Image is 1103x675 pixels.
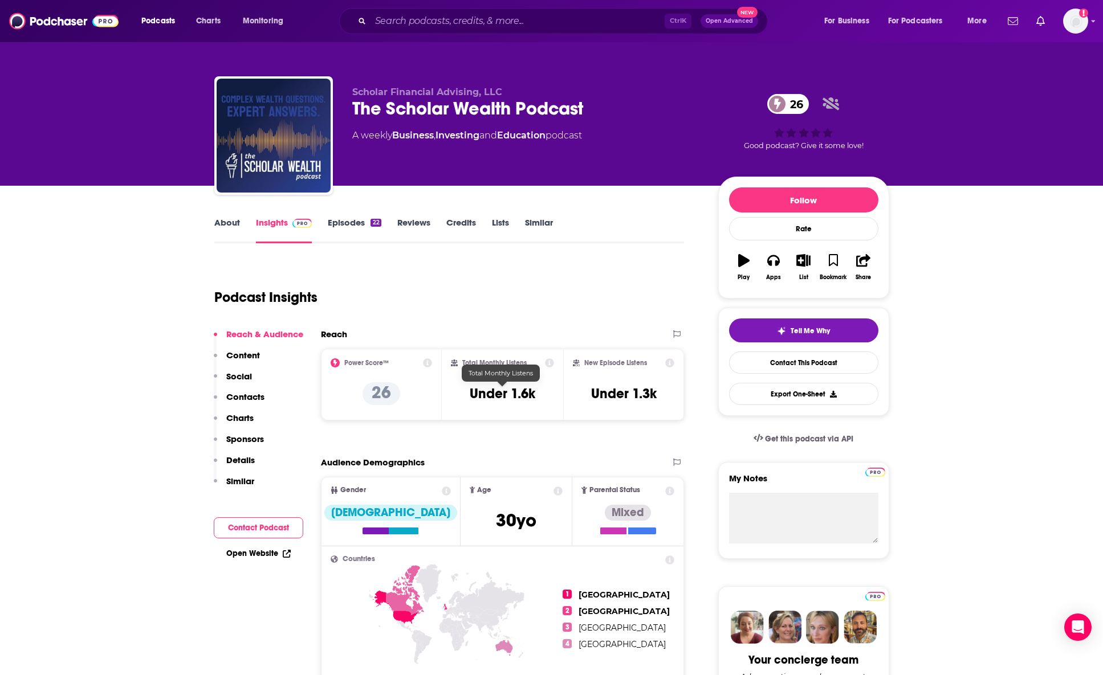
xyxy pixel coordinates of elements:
[217,79,331,193] img: The Scholar Wealth Podcast
[226,350,260,361] p: Content
[729,187,878,212] button: Follow
[479,130,497,141] span: and
[706,18,753,24] span: Open Advanced
[881,12,959,30] button: open menu
[824,13,869,29] span: For Business
[214,476,254,497] button: Similar
[967,13,987,29] span: More
[765,434,853,444] span: Get this podcast via API
[729,318,878,342] button: tell me why sparkleTell Me Why
[434,130,435,141] span: ,
[579,639,666,649] span: [GEOGRAPHIC_DATA]
[748,653,858,667] div: Your concierge team
[777,326,786,336] img: tell me why sparkle
[865,466,885,477] a: Pro website
[848,247,878,288] button: Share
[214,329,303,350] button: Reach & Audience
[579,623,666,633] span: [GEOGRAPHIC_DATA]
[806,611,839,644] img: Jules Profile
[563,606,572,615] span: 2
[446,217,476,243] a: Credits
[363,382,400,405] p: 26
[816,12,884,30] button: open menu
[589,486,640,494] span: Parental Status
[321,457,425,468] h2: Audience Demographics
[226,455,255,465] p: Details
[766,274,781,281] div: Apps
[256,217,312,243] a: InsightsPodchaser Pro
[226,549,291,558] a: Open Website
[1063,9,1088,34] span: Logged in as mresewehr
[744,425,863,453] a: Get this podcast via API
[791,326,830,336] span: Tell Me Why
[469,369,533,377] span: Total Monthly Listens
[392,130,434,141] a: Business
[141,13,175,29] span: Podcasts
[1063,9,1088,34] button: Show profile menu
[462,359,527,367] h2: Total Monthly Listens
[344,359,389,367] h2: Power Score™
[214,289,318,306] h1: Podcast Insights
[324,505,457,521] div: [DEMOGRAPHIC_DATA]
[563,590,572,599] span: 1
[350,8,779,34] div: Search podcasts, credits, & more...
[497,130,546,141] a: Education
[729,351,878,374] a: Contact This Podcast
[563,623,572,632] span: 3
[352,87,502,97] span: Scholar Financial Advising, LLC
[477,486,491,494] span: Age
[844,611,877,644] img: Jon Profile
[820,274,846,281] div: Bookmark
[397,217,430,243] a: Reviews
[243,13,283,29] span: Monitoring
[492,217,509,243] a: Lists
[579,590,670,600] span: [GEOGRAPHIC_DATA]
[226,371,252,382] p: Social
[779,94,809,114] span: 26
[888,13,943,29] span: For Podcasters
[214,350,260,371] button: Content
[496,509,536,531] span: 30 yo
[579,606,670,616] span: [GEOGRAPHIC_DATA]
[328,217,381,243] a: Episodes22
[470,385,535,402] h3: Under 1.6k
[352,129,582,142] div: A weekly podcast
[1032,11,1049,31] a: Show notifications dropdown
[214,217,240,243] a: About
[133,12,190,30] button: open menu
[343,555,375,563] span: Countries
[189,12,227,30] a: Charts
[718,87,889,157] div: 26Good podcast? Give it some love!
[226,476,254,486] p: Similar
[9,10,119,32] img: Podchaser - Follow, Share and Rate Podcasts
[959,12,1001,30] button: open menu
[226,412,254,423] p: Charts
[865,592,885,601] img: Podchaser Pro
[738,274,750,281] div: Play
[1064,613,1092,641] div: Open Intercom Messenger
[665,14,691,28] span: Ctrl K
[819,247,848,288] button: Bookmark
[563,639,572,648] span: 4
[856,274,871,281] div: Share
[340,486,366,494] span: Gender
[1003,11,1023,31] a: Show notifications dropdown
[799,274,808,281] div: List
[214,371,252,392] button: Social
[214,455,255,476] button: Details
[371,12,665,30] input: Search podcasts, credits, & more...
[737,7,758,18] span: New
[235,12,298,30] button: open menu
[768,611,801,644] img: Barbara Profile
[729,217,878,240] div: Rate
[767,94,809,114] a: 26
[865,590,885,601] a: Pro website
[591,385,657,402] h3: Under 1.3k
[729,473,878,493] label: My Notes
[1063,9,1088,34] img: User Profile
[729,247,759,288] button: Play
[701,14,758,28] button: Open AdvancedNew
[214,433,264,455] button: Sponsors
